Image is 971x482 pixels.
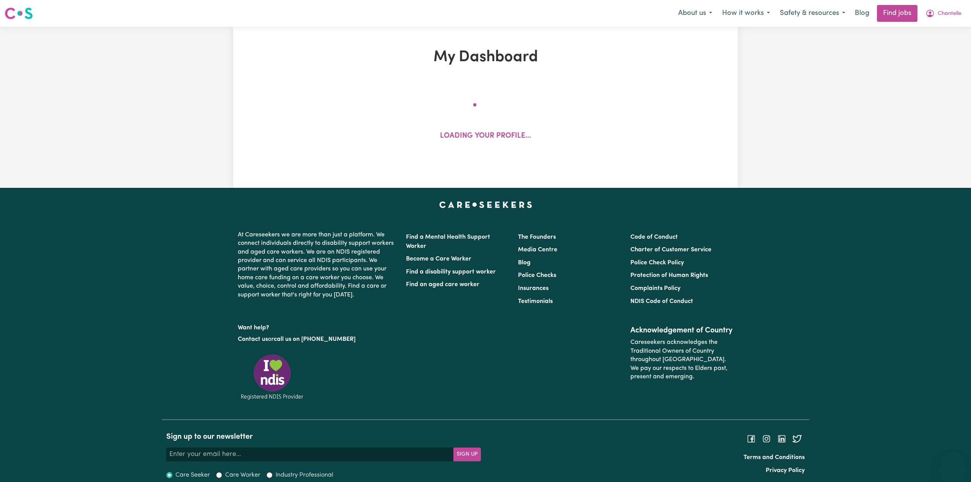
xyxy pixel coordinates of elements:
button: Subscribe [453,448,481,461]
a: Police Checks [518,272,556,278]
a: Insurances [518,285,549,291]
a: Follow Careseekers on LinkedIn [777,436,786,442]
label: Care Worker [225,471,260,480]
input: Enter your email here... [166,448,454,461]
a: Careseekers home page [439,202,532,208]
a: Contact us [238,336,268,342]
a: NDIS Code of Conduct [630,298,693,305]
a: Find a disability support worker [406,269,496,275]
iframe: Button to launch messaging window [940,451,965,476]
a: The Founders [518,234,556,240]
p: Want help? [238,321,397,332]
button: How it works [717,5,775,21]
img: Careseekers logo [5,7,33,20]
p: Loading your profile... [440,131,531,142]
label: Care Seeker [175,471,210,480]
p: Careseekers acknowledges the Traditional Owners of Country throughout [GEOGRAPHIC_DATA]. We pay o... [630,335,733,384]
a: Careseekers logo [5,5,33,22]
a: Follow Careseekers on Facebook [747,436,756,442]
a: Find a Mental Health Support Worker [406,234,490,249]
a: Testimonials [518,298,553,305]
a: Complaints Policy [630,285,680,291]
button: About us [673,5,717,21]
span: Chantelle [938,10,961,18]
a: call us on [PHONE_NUMBER] [274,336,356,342]
h1: My Dashboard [322,48,649,67]
a: Privacy Policy [766,467,805,474]
a: Find an aged care worker [406,282,479,288]
h2: Acknowledgement of Country [630,326,733,335]
a: Code of Conduct [630,234,678,240]
p: or [238,332,397,347]
button: My Account [921,5,966,21]
a: Protection of Human Rights [630,272,708,278]
img: Registered NDIS provider [238,353,307,401]
a: Follow Careseekers on Twitter [792,436,802,442]
a: Become a Care Worker [406,256,471,262]
a: Find jobs [877,5,917,22]
a: Terms and Conditions [744,454,805,461]
a: Charter of Customer Service [630,247,711,253]
a: Police Check Policy [630,260,684,266]
button: Safety & resources [775,5,850,21]
a: Blog [850,5,874,22]
a: Follow Careseekers on Instagram [762,436,771,442]
h2: Sign up to our newsletter [166,432,481,441]
label: Industry Professional [276,471,333,480]
a: Blog [518,260,531,266]
a: Media Centre [518,247,557,253]
p: At Careseekers we are more than just a platform. We connect individuals directly to disability su... [238,228,397,302]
